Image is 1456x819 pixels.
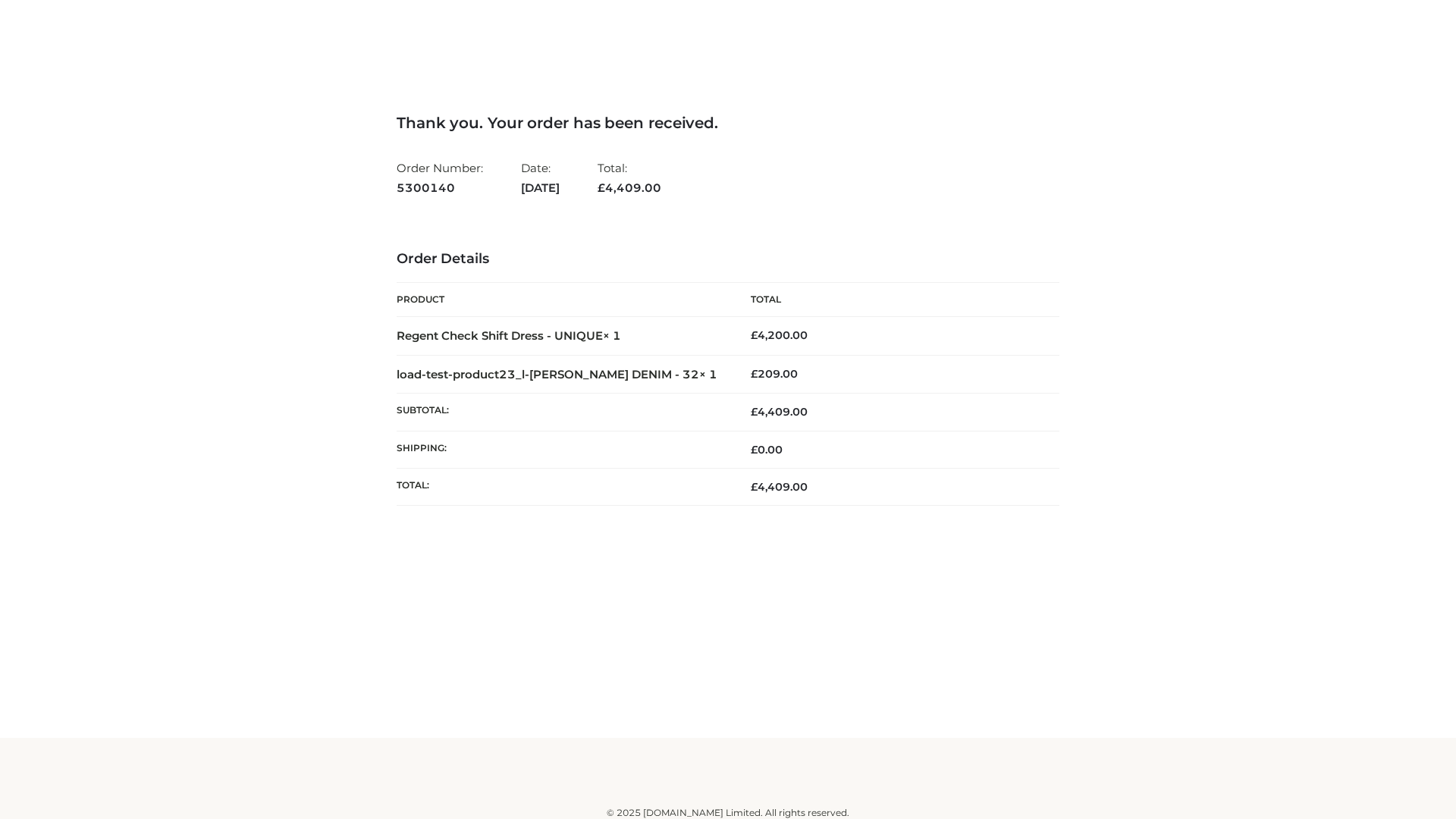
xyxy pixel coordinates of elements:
li: Date: [521,155,560,201]
strong: Regent Check Shift Dress - UNIQUE [397,328,621,343]
li: Order Number: [397,155,483,201]
bdi: 0.00 [751,443,783,457]
th: Subtotal: [397,394,728,431]
th: Total: [397,468,728,505]
span: £ [751,328,758,342]
span: 4,409.00 [751,480,808,494]
bdi: 209.00 [751,367,798,381]
li: Total: [598,155,661,201]
strong: × 1 [603,328,621,343]
th: Shipping: [397,431,728,468]
h3: Order Details [397,251,1059,268]
bdi: 4,200.00 [751,328,808,342]
th: Total [728,283,1059,317]
span: £ [751,405,758,419]
strong: load-test-product23_l-[PERSON_NAME] DENIM - 32 [397,367,717,381]
span: £ [751,367,758,381]
strong: 5300140 [397,178,483,198]
strong: [DATE] [521,178,560,198]
span: 4,409.00 [751,405,808,419]
h3: Thank you. Your order has been received. [397,114,1059,132]
span: £ [751,480,758,494]
span: £ [598,180,605,195]
strong: × 1 [699,367,717,381]
span: 4,409.00 [598,180,661,195]
th: Product [397,283,728,317]
span: £ [751,443,758,457]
